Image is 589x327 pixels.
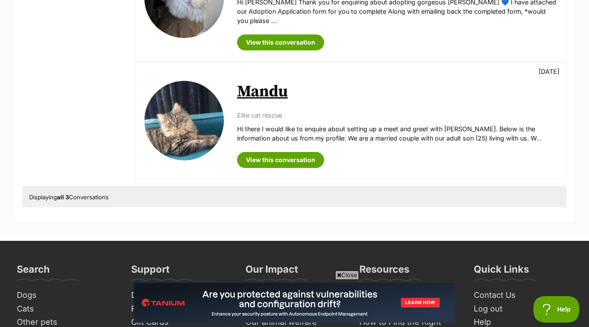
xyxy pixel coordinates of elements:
h3: Support [131,263,170,281]
img: Mandu [144,81,224,160]
a: Contact Us [470,289,576,302]
iframe: Advertisement [134,283,455,323]
p: Hi there I would like to enquire about setting up a meet and greet with [PERSON_NAME]. Below is t... [237,124,557,143]
h3: Resources [359,263,409,281]
iframe: Help Scout Beacon - Open [533,296,580,323]
span: Close [335,270,359,279]
h3: Our Impact [245,263,298,281]
a: Fundraise [128,302,233,316]
a: Cats [13,302,119,316]
p: Elite cat rescue [237,110,557,120]
h3: Search [17,263,50,281]
a: View this conversation [237,34,324,50]
a: View this conversation [237,152,324,168]
p: [DATE] [539,67,559,76]
span: Displaying Conversations [29,194,109,201]
a: Mandu [237,82,288,102]
strong: all 3 [57,194,69,201]
h3: Quick Links [474,263,529,281]
a: Dogs [13,289,119,302]
a: Donate [128,289,233,302]
a: Log out [470,302,576,316]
